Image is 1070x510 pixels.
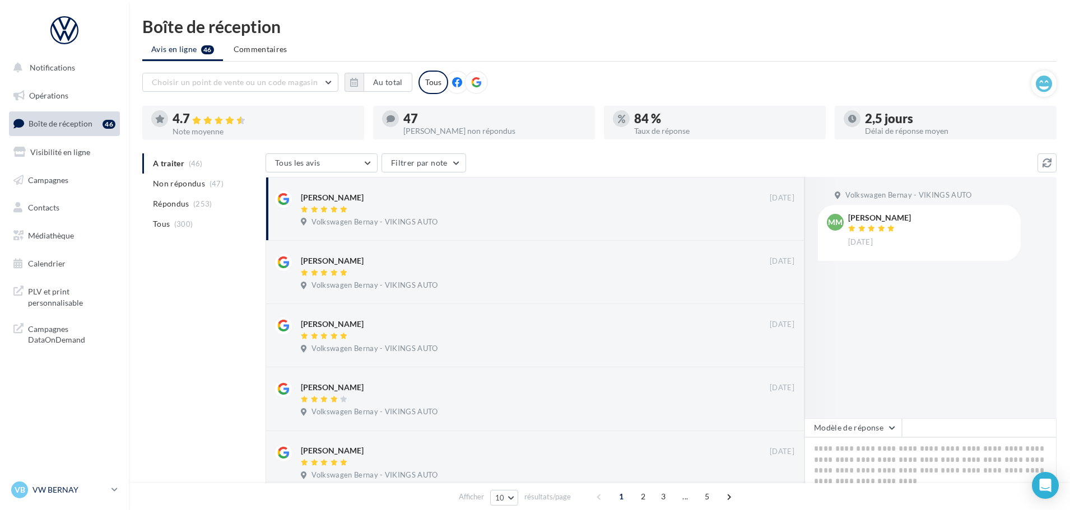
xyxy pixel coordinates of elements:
button: Au total [345,73,412,92]
span: Répondus [153,198,189,209]
div: Open Intercom Messenger [1032,472,1059,499]
button: Tous les avis [266,153,378,172]
span: Opérations [29,91,68,100]
button: Filtrer par note [382,153,466,172]
span: MM [828,217,843,228]
a: PLV et print personnalisable [7,279,122,312]
a: Médiathèque [7,224,122,247]
div: 84 % [634,113,817,125]
span: 3 [654,488,672,506]
span: Campagnes DataOnDemand [28,321,115,345]
span: Volkswagen Bernay - VIKINGS AUTO [311,217,438,227]
span: Boîte de réception [29,119,92,128]
span: Campagnes [28,175,68,184]
span: Notifications [30,63,75,72]
div: Tous [418,71,448,94]
span: Calendrier [28,259,66,268]
span: [DATE] [770,193,794,203]
span: VB [15,484,25,495]
span: Volkswagen Bernay - VIKINGS AUTO [311,407,438,417]
button: Au total [364,73,412,92]
span: Médiathèque [28,231,74,240]
div: 46 [103,120,115,129]
button: 10 [490,490,519,506]
a: Visibilité en ligne [7,141,122,164]
span: ... [676,488,694,506]
span: Volkswagen Bernay - VIKINGS AUTO [311,470,438,480]
span: Tous [153,218,170,230]
a: Contacts [7,196,122,219]
a: Boîte de réception46 [7,111,122,135]
span: Commentaires [234,44,287,55]
div: 47 [403,113,586,125]
span: 2 [634,488,652,506]
span: [DATE] [770,320,794,330]
div: 4.7 [173,113,355,125]
div: [PERSON_NAME] [301,445,364,456]
div: 2,5 jours [865,113,1048,125]
span: PLV et print personnalisable [28,284,115,308]
a: Calendrier [7,252,122,275]
a: Campagnes DataOnDemand [7,317,122,350]
span: 1 [612,488,630,506]
span: [DATE] [848,237,873,247]
div: [PERSON_NAME] [301,319,364,330]
span: 10 [495,493,505,502]
span: (300) [174,219,193,228]
div: [PERSON_NAME] [301,255,364,266]
span: Tous les avis [275,158,320,167]
div: Note moyenne [173,128,355,135]
span: [DATE] [770,447,794,457]
div: [PERSON_NAME] non répondus [403,127,586,135]
span: (253) [193,199,212,208]
span: Contacts [28,203,59,212]
button: Modèle de réponse [804,418,902,437]
a: Opérations [7,84,122,107]
a: Campagnes [7,169,122,192]
span: Volkswagen Bernay - VIKINGS AUTO [311,280,438,291]
div: Boîte de réception [142,18,1057,35]
span: Choisir un point de vente ou un code magasin [152,77,318,87]
span: 5 [698,488,716,506]
span: Visibilité en ligne [30,147,90,157]
div: [PERSON_NAME] [301,192,364,203]
div: Taux de réponse [634,127,817,135]
span: [DATE] [770,383,794,393]
span: [DATE] [770,256,794,266]
span: Non répondus [153,178,205,189]
span: Volkswagen Bernay - VIKINGS AUTO [845,190,971,200]
div: [PERSON_NAME] [301,382,364,393]
span: Afficher [459,492,484,502]
div: Délai de réponse moyen [865,127,1048,135]
button: Notifications [7,56,118,79]
a: VB VW BERNAY [9,479,120,500]
span: Volkswagen Bernay - VIKINGS AUTO [311,344,438,354]
button: Choisir un point de vente ou un code magasin [142,73,338,92]
span: (47) [210,179,224,188]
span: résultats/page [524,492,571,502]
div: [PERSON_NAME] [848,214,911,222]
p: VW BERNAY [32,484,107,495]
